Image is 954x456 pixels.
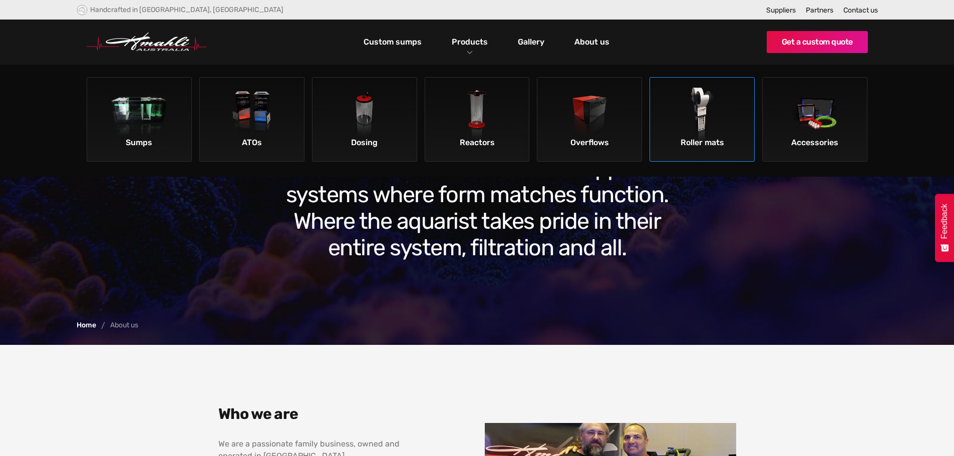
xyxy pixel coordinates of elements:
a: AccessoriesAccessories [762,77,867,162]
span: Feedback [940,204,949,239]
a: Products [449,35,490,49]
div: ATOs [202,134,301,151]
div: Accessories [765,134,864,151]
a: Partners [806,6,833,15]
a: Suppliers [766,6,796,15]
a: home [87,33,207,52]
h2: Our mission is to create life support systems where form matches function. Where the aquarist tak... [284,155,670,261]
a: Custom sumps [361,34,424,51]
img: Overflows [561,88,618,144]
img: Sumps [111,88,168,144]
div: Sumps [90,134,189,151]
img: ATOs [223,88,280,144]
div: Overflows [540,134,639,151]
a: OverflowsOverflows [537,77,642,162]
button: Feedback - Show survey [935,194,954,262]
a: SumpsSumps [87,77,192,162]
h3: Who we are [218,405,425,423]
a: About us [572,34,612,51]
img: Accessories [787,88,843,144]
a: Home [77,322,96,329]
div: Products [444,20,495,65]
div: Reactors [428,134,527,151]
a: ATOsATOs [199,77,304,162]
div: Handcrafted in [GEOGRAPHIC_DATA], [GEOGRAPHIC_DATA] [90,6,283,14]
div: Roller mats [653,134,752,151]
img: Hmahli Australia Logo [87,33,207,52]
a: DosingDosing [312,77,417,162]
img: Dosing [336,88,393,144]
img: Reactors [449,88,505,144]
a: Roller matsRoller mats [650,77,755,162]
a: Gallery [515,34,547,51]
nav: Products [77,65,878,177]
div: Dosing [315,134,414,151]
img: Roller mats [674,88,731,144]
div: About us [110,322,138,329]
a: ReactorsReactors [425,77,530,162]
a: Get a custom quote [767,31,868,53]
a: Contact us [843,6,878,15]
